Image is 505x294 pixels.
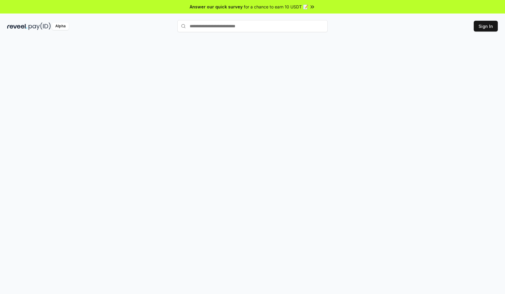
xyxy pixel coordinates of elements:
[29,23,51,30] img: pay_id
[52,23,69,30] div: Alpha
[474,21,498,32] button: Sign In
[244,4,308,10] span: for a chance to earn 10 USDT 📝
[190,4,243,10] span: Answer our quick survey
[7,23,27,30] img: reveel_dark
